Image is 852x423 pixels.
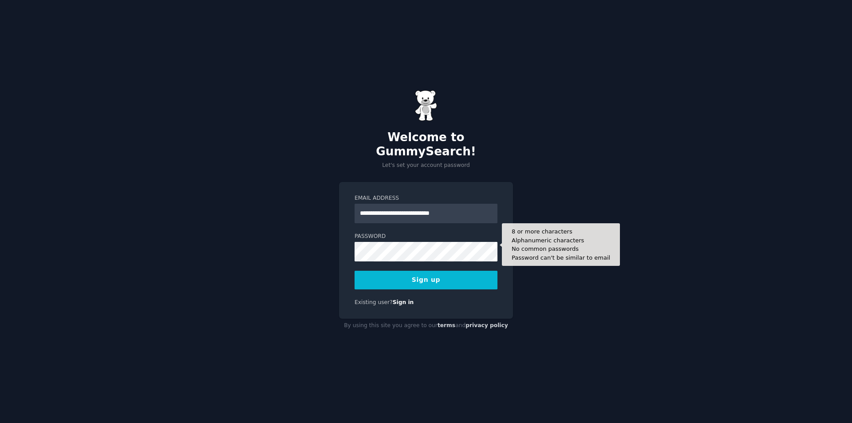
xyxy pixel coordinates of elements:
[355,233,497,241] label: Password
[438,322,455,328] a: terms
[355,194,497,202] label: Email Address
[339,162,513,170] p: Let's set your account password
[393,299,414,305] a: Sign in
[355,271,497,289] button: Sign up
[415,90,437,121] img: Gummy Bear
[465,322,508,328] a: privacy policy
[339,319,513,333] div: By using this site you agree to our and
[339,130,513,158] h2: Welcome to GummySearch!
[355,299,393,305] span: Existing user?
